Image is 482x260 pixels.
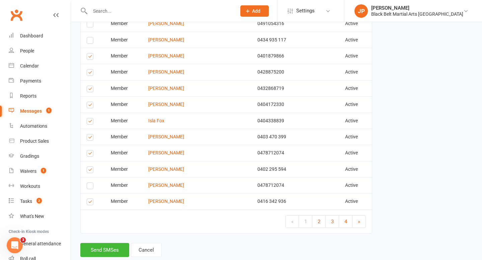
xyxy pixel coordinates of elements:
[41,168,46,173] span: 1
[257,21,284,26] span: 0491054316
[20,183,40,189] div: Workouts
[371,11,463,17] div: Black Belt Martial Arts [GEOGRAPHIC_DATA]
[9,194,71,209] a: Tasks 2
[105,32,142,48] td: Member
[318,219,320,225] span: 2
[299,216,312,228] a: 1
[148,199,184,204] a: [PERSON_NAME]
[339,15,372,31] td: Active
[344,219,347,225] span: 4
[20,108,42,114] div: Messages
[148,102,184,107] a: [PERSON_NAME]
[148,69,184,75] a: [PERSON_NAME]
[257,150,284,155] span: 0478712074
[46,108,52,113] span: 1
[286,216,299,228] a: «
[20,48,34,53] div: People
[7,237,23,253] iframe: Intercom live chat
[20,153,39,159] div: Gradings
[9,28,71,43] a: Dashboard
[105,113,142,129] td: Member
[148,37,184,42] a: [PERSON_NAME]
[339,177,372,193] td: Active
[354,4,368,18] div: JP
[331,219,334,225] span: 3
[257,182,284,188] span: 0478712074
[240,5,269,17] button: Add
[148,166,184,172] a: [PERSON_NAME]
[9,149,71,164] a: Gradings
[257,118,284,123] span: 0404338839
[131,243,162,257] a: Cancel
[371,5,463,11] div: [PERSON_NAME]
[20,93,36,99] div: Reports
[20,199,32,204] div: Tasks
[304,219,307,225] span: 1
[80,243,129,257] button: Send SMSes
[257,199,286,204] span: 0416 342 936
[9,104,71,119] a: Messages 1
[9,119,71,134] a: Automations
[20,78,41,84] div: Payments
[339,193,372,209] td: Active
[339,129,372,145] td: Active
[105,161,142,177] td: Member
[148,182,184,188] a: [PERSON_NAME]
[339,96,372,112] td: Active
[257,69,284,75] span: 0428875200
[105,145,142,161] td: Member
[339,145,372,161] td: Active
[257,102,284,107] span: 0404172330
[352,216,366,228] a: »
[9,164,71,179] a: Waivers 1
[339,161,372,177] td: Active
[20,237,26,243] span: 3
[339,48,372,64] td: Active
[9,58,71,74] a: Calendar
[105,177,142,193] td: Member
[339,216,352,228] a: 4
[105,80,142,96] td: Member
[20,123,47,129] div: Automations
[20,241,61,246] div: General attendance
[9,74,71,89] a: Payments
[257,86,284,91] span: 0432868719
[105,193,142,209] td: Member
[105,64,142,80] td: Member
[257,134,286,139] span: 0403 470 399
[105,96,142,112] td: Member
[9,89,71,104] a: Reports
[9,236,71,251] a: General attendance kiosk mode
[105,129,142,145] td: Member
[8,7,25,23] a: Clubworx
[9,209,71,224] a: What's New
[148,118,164,123] a: Isla Fox
[20,138,49,144] div: Product Sales
[148,53,184,58] a: [PERSON_NAME]
[296,3,315,18] span: Settings
[148,150,184,155] a: [PERSON_NAME]
[9,179,71,194] a: Workouts
[148,134,184,139] a: [PERSON_NAME]
[20,168,36,174] div: Waivers
[9,43,71,58] a: People
[88,6,232,16] input: Search...
[257,53,284,58] span: 0401879866
[326,216,339,228] a: 3
[339,64,372,80] td: Active
[339,113,372,129] td: Active
[148,21,184,26] a: [PERSON_NAME]
[20,63,39,69] div: Calendar
[339,32,372,48] td: Active
[20,33,43,38] div: Dashboard
[105,15,142,31] td: Member
[105,48,142,64] td: Member
[20,214,44,219] div: What's New
[339,80,372,96] td: Active
[9,134,71,149] a: Product Sales
[257,37,286,42] span: 0434 935 117
[257,166,286,172] span: 0402 295 594
[312,216,326,228] a: 2
[252,8,260,14] span: Add
[148,86,184,91] a: [PERSON_NAME]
